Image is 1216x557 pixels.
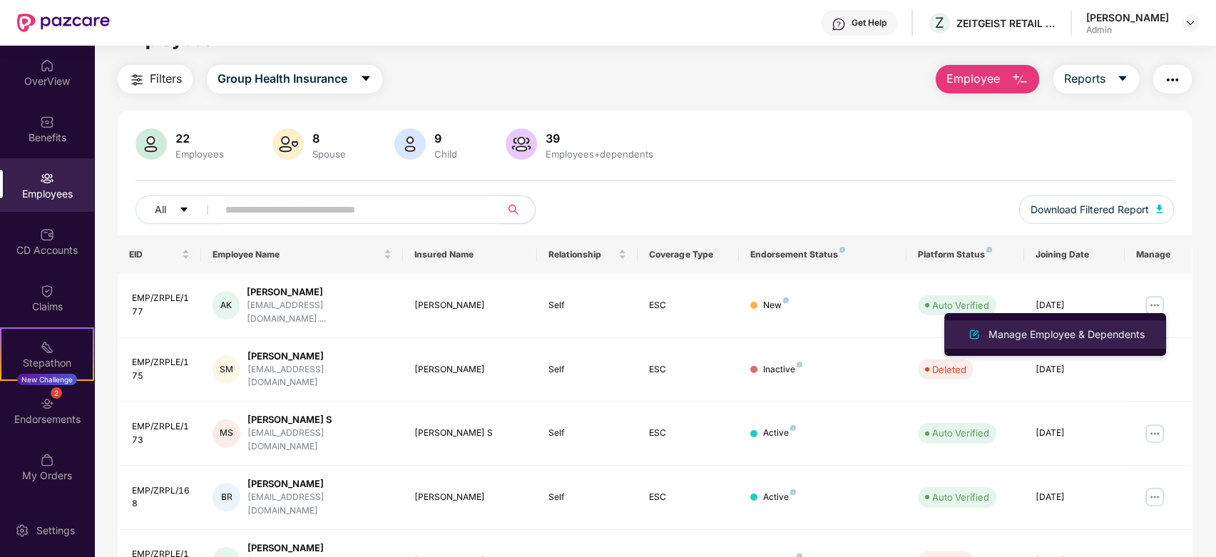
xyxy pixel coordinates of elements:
[852,17,887,29] div: Get Help
[247,285,392,299] div: [PERSON_NAME]
[40,171,54,185] img: svg+xml;base64,PHN2ZyBpZD0iRW1wbG95ZWVzIiB4bWxucz0iaHR0cDovL3d3dy53My5vcmcvMjAwMC9zdmciIHdpZHRoPS...
[247,426,392,454] div: [EMAIL_ADDRESS][DOMAIN_NAME]
[932,426,989,440] div: Auto Verified
[173,148,227,160] div: Employees
[935,14,944,31] span: Z
[1036,426,1113,440] div: [DATE]
[40,115,54,129] img: svg+xml;base64,PHN2ZyBpZD0iQmVuZWZpdHMiIHhtbG5zPSJodHRwOi8vd3d3LnczLm9yZy8yMDAwL3N2ZyIgd2lkdGg9Ij...
[414,426,526,440] div: [PERSON_NAME] S
[17,374,77,385] div: New Challenge
[1011,71,1028,88] img: svg+xml;base64,PHN2ZyB4bWxucz0iaHR0cDovL3d3dy53My5vcmcvMjAwMC9zdmciIHhtbG5zOnhsaW5rPSJodHRwOi8vd3...
[218,70,347,88] span: Group Health Insurance
[129,249,180,260] span: EID
[548,363,626,377] div: Self
[548,249,615,260] span: Relationship
[986,327,1148,342] div: Manage Employee & Dependents
[414,363,526,377] div: [PERSON_NAME]
[956,16,1056,30] div: ZEITGEIST RETAIL PRIVATE LIMITED
[247,349,392,363] div: [PERSON_NAME]
[360,73,372,86] span: caret-down
[763,491,796,504] div: Active
[1143,294,1166,317] img: manageButton
[1125,235,1192,274] th: Manage
[247,363,392,390] div: [EMAIL_ADDRESS][DOMAIN_NAME]
[986,247,992,252] img: svg+xml;base64,PHN2ZyB4bWxucz0iaHR0cDovL3d3dy53My5vcmcvMjAwMC9zdmciIHdpZHRoPSI4IiBoZWlnaHQ9IjgiIH...
[207,65,382,93] button: Group Health Insurancecaret-down
[543,131,656,145] div: 39
[128,71,145,88] img: svg+xml;base64,PHN2ZyB4bWxucz0iaHR0cDovL3d3dy53My5vcmcvMjAwMC9zdmciIHdpZHRoPSIyNCIgaGVpZ2h0PSIyNC...
[155,202,166,218] span: All
[763,299,789,312] div: New
[543,148,656,160] div: Employees+dependents
[537,235,638,274] th: Relationship
[1143,422,1166,445] img: manageButton
[310,148,349,160] div: Spouse
[1156,205,1163,213] img: svg+xml;base64,PHN2ZyB4bWxucz0iaHR0cDovL3d3dy53My5vcmcvMjAwMC9zdmciIHhtbG5zOnhsaW5rPSJodHRwOi8vd3...
[1036,363,1113,377] div: [DATE]
[649,299,727,312] div: ESC
[839,247,845,252] img: svg+xml;base64,PHN2ZyB4bWxucz0iaHR0cDovL3d3dy53My5vcmcvMjAwMC9zdmciIHdpZHRoPSI4IiBoZWlnaHQ9IjgiIH...
[132,420,190,447] div: EMP/ZRPLE/173
[150,70,182,88] span: Filters
[414,491,526,504] div: [PERSON_NAME]
[750,249,895,260] div: Endorsement Status
[213,483,240,511] div: BR
[40,340,54,354] img: svg+xml;base64,PHN2ZyB4bWxucz0iaHR0cDovL3d3dy53My5vcmcvMjAwMC9zdmciIHdpZHRoPSIyMSIgaGVpZ2h0PSIyMC...
[783,297,789,303] img: svg+xml;base64,PHN2ZyB4bWxucz0iaHR0cDovL3d3dy53My5vcmcvMjAwMC9zdmciIHdpZHRoPSI4IiBoZWlnaHQ9IjgiIH...
[40,58,54,73] img: svg+xml;base64,PHN2ZyBpZD0iSG9tZSIgeG1sbnM9Imh0dHA6Ly93d3cudzMub3JnLzIwMDAvc3ZnIiB3aWR0aD0iMjAiIG...
[1117,73,1128,86] span: caret-down
[1185,17,1196,29] img: svg+xml;base64,PHN2ZyBpZD0iRHJvcGRvd24tMzJ4MzIiIHhtbG5zPSJodHRwOi8vd3d3LnczLm9yZy8yMDAwL3N2ZyIgd2...
[272,128,304,160] img: svg+xml;base64,PHN2ZyB4bWxucz0iaHR0cDovL3d3dy53My5vcmcvMjAwMC9zdmciIHhtbG5zOnhsaW5rPSJodHRwOi8vd3...
[136,195,223,224] button: Allcaret-down
[797,362,802,367] img: svg+xml;base64,PHN2ZyB4bWxucz0iaHR0cDovL3d3dy53My5vcmcvMjAwMC9zdmciIHdpZHRoPSI4IiBoZWlnaHQ9IjgiIH...
[136,128,167,160] img: svg+xml;base64,PHN2ZyB4bWxucz0iaHR0cDovL3d3dy53My5vcmcvMjAwMC9zdmciIHhtbG5zOnhsaW5rPSJodHRwOi8vd3...
[790,489,796,495] img: svg+xml;base64,PHN2ZyB4bWxucz0iaHR0cDovL3d3dy53My5vcmcvMjAwMC9zdmciIHdpZHRoPSI4IiBoZWlnaHQ9IjgiIH...
[431,131,460,145] div: 9
[132,356,190,383] div: EMP/ZRPLE/175
[832,17,846,31] img: svg+xml;base64,PHN2ZyBpZD0iSGVscC0zMngzMiIgeG1sbnM9Imh0dHA6Ly93d3cudzMub3JnLzIwMDAvc3ZnIiB3aWR0aD...
[213,249,380,260] span: Employee Name
[966,326,983,343] img: svg+xml;base64,PHN2ZyB4bWxucz0iaHR0cDovL3d3dy53My5vcmcvMjAwMC9zdmciIHhtbG5zOnhsaW5rPSJodHRwOi8vd3...
[946,70,1000,88] span: Employee
[500,195,536,224] button: search
[763,363,802,377] div: Inactive
[1031,202,1149,218] span: Download Filtered Report
[247,477,392,491] div: [PERSON_NAME]
[1064,70,1105,88] span: Reports
[790,425,796,431] img: svg+xml;base64,PHN2ZyB4bWxucz0iaHR0cDovL3d3dy53My5vcmcvMjAwMC9zdmciIHdpZHRoPSI4IiBoZWlnaHQ9IjgiIH...
[118,235,202,274] th: EID
[932,362,966,377] div: Deleted
[247,491,392,518] div: [EMAIL_ADDRESS][DOMAIN_NAME]
[506,128,537,160] img: svg+xml;base64,PHN2ZyB4bWxucz0iaHR0cDovL3d3dy53My5vcmcvMjAwMC9zdmciIHhtbG5zOnhsaW5rPSJodHRwOi8vd3...
[932,298,989,312] div: Auto Verified
[1019,195,1175,224] button: Download Filtered Report
[1053,65,1139,93] button: Reportscaret-down
[173,131,227,145] div: 22
[132,484,190,511] div: EMP/ZRPL/168
[932,490,989,504] div: Auto Verified
[17,14,110,32] img: New Pazcare Logo
[40,284,54,298] img: svg+xml;base64,PHN2ZyBpZD0iQ2xhaW0iIHhtbG5zPSJodHRwOi8vd3d3LnczLm9yZy8yMDAwL3N2ZyIgd2lkdGg9IjIwIi...
[310,131,349,145] div: 8
[394,128,426,160] img: svg+xml;base64,PHN2ZyB4bWxucz0iaHR0cDovL3d3dy53My5vcmcvMjAwMC9zdmciIHhtbG5zOnhsaW5rPSJodHRwOi8vd3...
[213,355,240,384] div: SM
[40,397,54,411] img: svg+xml;base64,PHN2ZyBpZD0iRW5kb3JzZW1lbnRzIiB4bWxucz0iaHR0cDovL3d3dy53My5vcmcvMjAwMC9zdmciIHdpZH...
[118,65,193,93] button: Filters
[201,235,402,274] th: Employee Name
[649,426,727,440] div: ESC
[1036,299,1113,312] div: [DATE]
[247,413,392,426] div: [PERSON_NAME] S
[15,523,29,538] img: svg+xml;base64,PHN2ZyBpZD0iU2V0dGluZy0yMHgyMCIgeG1sbnM9Imh0dHA6Ly93d3cudzMub3JnLzIwMDAvc3ZnIiB3aW...
[213,291,239,320] div: AK
[548,491,626,504] div: Self
[132,292,190,319] div: EMP/ZRPLE/177
[51,387,62,399] div: 2
[403,235,537,274] th: Insured Name
[1024,235,1125,274] th: Joining Date
[638,235,738,274] th: Coverage Type
[213,419,240,448] div: MS
[1143,486,1166,509] img: manageButton
[40,228,54,242] img: svg+xml;base64,PHN2ZyBpZD0iQ0RfQWNjb3VudHMiIGRhdGEtbmFtZT0iQ0QgQWNjb3VudHMiIHhtbG5zPSJodHRwOi8vd3...
[500,204,528,215] span: search
[40,453,54,467] img: svg+xml;base64,PHN2ZyBpZD0iTXlfT3JkZXJzIiBkYXRhLW5hbWU9Ik15IE9yZGVycyIgeG1sbnM9Imh0dHA6Ly93d3cudz...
